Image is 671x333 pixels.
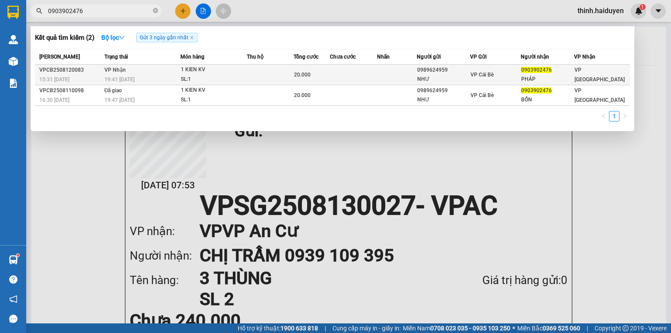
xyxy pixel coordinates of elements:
[136,33,197,42] span: Gửi 3 ngày gần nhất
[180,54,204,60] span: Món hàng
[609,111,619,121] li: 1
[619,111,630,121] li: Next Page
[247,54,263,60] span: Thu hộ
[181,86,246,95] div: 1 KIEN KV
[119,35,125,41] span: down
[7,6,19,19] img: logo-vxr
[9,295,17,303] span: notification
[598,111,609,121] button: left
[181,95,246,105] div: SL: 1
[417,75,470,84] div: NHƯ
[9,35,18,44] img: warehouse-icon
[35,33,94,42] h3: Kết quả tìm kiếm ( 2 )
[9,275,17,284] span: question-circle
[574,87,625,103] span: VP [GEOGRAPHIC_DATA]
[470,54,487,60] span: VP Gửi
[190,35,194,40] span: close
[601,113,606,118] span: left
[181,75,246,84] div: SL: 1
[36,8,42,14] span: search
[9,79,18,88] img: solution-icon
[417,86,470,95] div: 0989624959
[377,54,390,60] span: Nhãn
[39,97,69,103] span: 16:30 [DATE]
[417,95,470,104] div: NHƯ
[39,54,80,60] span: [PERSON_NAME]
[609,111,619,121] a: 1
[9,315,17,323] span: message
[294,54,318,60] span: Tổng cước
[521,87,552,94] span: 0903902476
[17,254,19,257] sup: 1
[574,67,625,83] span: VP [GEOGRAPHIC_DATA]
[294,92,311,98] span: 20.000
[39,86,102,95] div: VPCB2508110098
[294,72,311,78] span: 20.000
[101,34,125,41] strong: Bộ lọc
[153,7,158,15] span: close-circle
[9,255,18,264] img: warehouse-icon
[181,65,246,75] div: 1 KIEN KV
[104,97,135,103] span: 19:47 [DATE]
[521,95,574,104] div: BỔN
[48,6,151,16] input: Tìm tên, số ĐT hoặc mã đơn
[104,76,135,83] span: 19:41 [DATE]
[94,31,132,45] button: Bộ lọcdown
[521,67,552,73] span: 0903902476
[104,54,128,60] span: Trạng thái
[521,75,574,84] div: PHÁP
[622,113,627,118] span: right
[153,8,158,13] span: close-circle
[104,67,126,73] span: VP Nhận
[598,111,609,121] li: Previous Page
[330,54,356,60] span: Chưa cước
[417,54,441,60] span: Người gửi
[574,54,595,60] span: VP Nhận
[470,72,494,78] span: VP Cái Bè
[104,87,122,94] span: Đã giao
[9,57,18,66] img: warehouse-icon
[470,92,494,98] span: VP Cái Bè
[521,54,549,60] span: Người nhận
[417,66,470,75] div: 0989624959
[39,76,69,83] span: 15:31 [DATE]
[619,111,630,121] button: right
[39,66,102,75] div: VPCB2508120083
